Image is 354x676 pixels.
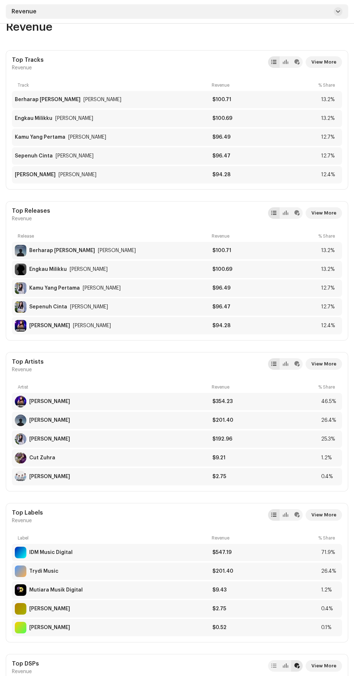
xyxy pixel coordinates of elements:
div: Engkau Milikku [55,116,93,121]
span: Revenue [12,518,32,524]
span: Revenue [12,367,32,373]
div: Top Releases [12,207,50,214]
div: $0.52 [212,625,318,630]
span: Revenue [12,65,32,71]
div: Berharap Kamu Kembali [98,248,136,253]
div: Anisa Natasya [29,436,70,442]
div: 46.5% [321,399,339,404]
img: f46a12bb-6eef-436a-93f0-9c95e475a179 [15,282,26,294]
div: $100.69 [212,266,318,272]
div: 0.1% [321,625,339,630]
div: Daun Asmara [59,172,96,178]
div: 12.7% [321,153,339,159]
div: 13.2% [321,266,339,272]
span: Revenue [12,216,32,222]
div: $9.43 [212,587,318,593]
div: 12.7% [321,304,339,310]
div: 71.9% [321,550,339,555]
div: $9.21 [212,455,318,461]
div: Kamu Yang Pertama [29,285,80,291]
div: Kamu Yang Pertama [68,134,106,140]
img: 34adbb04-2fef-4a80-9a66-88f29fa9e6bf [15,452,26,464]
div: Berharap Kamu Kembali [83,97,121,103]
img: 8c973701-efd9-4550-a142-9fb212a88b2e [15,584,26,596]
img: 4ec6b55c-0b10-4ad2-b795-e9df31b9c4f1 [15,264,26,275]
div: Arief Maulana [29,417,70,423]
div: Daun Asmara [29,323,70,329]
div: $547.19 [212,550,318,555]
div: Rossa Kartika [29,399,70,404]
div: % Share [318,535,336,541]
div: Sepenuh Cinta [56,153,94,159]
div: 13.2% [321,248,339,253]
div: Sepenuh Cinta [70,304,108,310]
div: 12.7% [321,285,339,291]
div: 1.2% [321,455,339,461]
span: View More [311,55,336,69]
div: 12.4% [321,172,339,178]
div: $96.47 [212,153,318,159]
img: 7b8e1c7d-38a3-44aa-b406-0b47bf6ce37c [15,471,26,482]
div: $100.71 [212,248,318,253]
div: $354.23 [212,399,318,404]
div: IDM Music Digital [29,550,73,555]
div: 0.4% [321,606,339,612]
div: $201.40 [212,568,318,574]
span: Revenue [12,669,32,675]
div: 0.4% [321,474,339,480]
div: Top Tracks [12,56,44,64]
div: 26.4% [321,568,339,574]
div: Muhammad Syahril [29,606,70,612]
div: $2.75 [212,606,318,612]
div: Engkau Milikku [15,116,52,121]
div: Engkau Milikku [70,266,108,272]
div: % Share [318,384,336,390]
div: 12.4% [321,323,339,329]
button: View More [306,509,342,521]
div: Track [18,82,209,88]
span: Revenue [6,21,52,33]
div: Sepenuh Cinta [15,153,53,159]
img: bb3f83b7-fc30-4b57-891a-f0881eaad51a [15,245,26,256]
span: Revenue [12,9,36,14]
span: View More [311,659,336,673]
button: View More [306,660,342,672]
button: View More [306,358,342,370]
div: $94.28 [212,172,318,178]
div: Top DSPs [12,660,39,667]
button: View More [306,56,342,68]
img: 135e32ba-907d-4f2a-beb4-d346193a39ae [15,396,26,407]
div: % Share [318,82,336,88]
div: Revenue [212,82,315,88]
div: Berharap Kamu Kembali [29,248,95,253]
div: Label [18,535,209,541]
div: Top Labels [12,509,43,516]
span: View More [311,508,336,522]
div: Daun Asmara [73,323,111,329]
div: Cut Zuhra [29,455,55,461]
div: $201.40 [212,417,318,423]
div: Kamu Yang Pertama [83,285,121,291]
button: View More [306,207,342,219]
div: $96.49 [212,134,318,140]
div: Revenue [212,384,315,390]
div: $2.75 [212,474,318,480]
div: Revenue [212,535,315,541]
div: 26.4% [321,417,339,423]
div: David SKY [29,625,70,630]
div: Sepenuh Cinta [29,304,67,310]
div: $100.69 [212,116,318,121]
div: $96.49 [212,285,318,291]
div: Muhammad Syahril [29,474,70,480]
div: 1.2% [321,587,339,593]
div: $96.47 [212,304,318,310]
div: $192.96 [212,436,318,442]
div: % Share [318,233,336,239]
div: $100.71 [212,97,318,103]
div: Top Artists [12,358,44,365]
div: 25.3% [321,436,339,442]
img: f46a12bb-6eef-436a-93f0-9c95e475a179 [15,433,26,445]
div: Release [18,233,209,239]
div: Artist [18,384,209,390]
div: Kamu Yang Pertama [15,134,65,140]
